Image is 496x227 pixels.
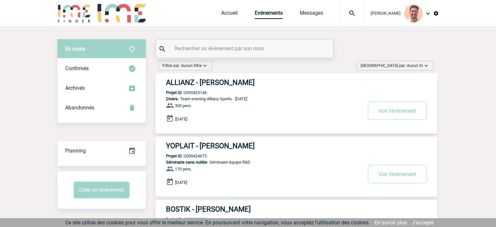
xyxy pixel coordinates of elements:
b: Projet ID : [166,217,184,222]
span: [PERSON_NAME] [371,11,400,16]
span: 300 pers. [175,103,192,108]
a: Accueil [221,10,238,19]
span: Planning [65,148,86,154]
div: Retrouvez ici tous vos événements annulés [57,98,146,118]
span: Filtrer par : [162,62,202,69]
button: Voir l'événement [368,165,427,183]
a: J'accepte [412,219,434,226]
a: Planning [57,141,146,160]
div: Retrouvez ici tous les événements que vous avez décidé d'archiver [57,78,146,98]
span: Aucun filtre [181,63,202,68]
span: Confirmés [65,65,89,72]
a: YOPLAIT - [PERSON_NAME] [156,142,437,150]
img: IME-Finder [57,4,91,23]
span: [DATE] [175,117,187,122]
img: baseline_expand_more_white_24dp-b.png [202,62,208,69]
span: 170 pers. [175,167,192,171]
div: Retrouvez ici tous vos événements organisés par date et état d'avancement [57,141,146,161]
span: Séminaire sans nuitée [166,160,207,165]
h3: YOPLAIT - [PERSON_NAME] [166,142,362,150]
span: Abandonnés [65,105,94,111]
p: - Team evening Allianz Sports - [DATE] [156,96,362,101]
img: baseline_expand_more_white_24dp-b.png [423,62,429,69]
h3: BOSTIK - [PERSON_NAME] [166,205,362,213]
span: [GEOGRAPHIC_DATA] par : [361,62,423,69]
button: Créer un événement [74,182,129,198]
b: Projet ID : [166,154,184,158]
span: Archivés [65,85,85,91]
span: Divers [166,96,178,101]
input: Rechercher un événement par son nom [173,44,318,53]
p: 2000425146 [156,90,207,95]
a: En savoir plus [375,219,407,226]
span: En cours [65,46,85,52]
p: 2000424263 [156,217,207,222]
div: Retrouvez ici tous vos évènements avant confirmation [57,39,146,59]
span: [DATE] [175,180,187,185]
b: Projet ID : [166,90,184,95]
a: ALLIANZ - [PERSON_NAME] [156,78,437,87]
a: BOSTIK - [PERSON_NAME] [156,205,437,213]
button: Voir l'événement [368,102,427,120]
p: - Séminaire équipe R&D [156,160,362,165]
h3: ALLIANZ - [PERSON_NAME] [166,78,362,87]
a: Messages [300,10,323,19]
span: Ce site utilise des cookies pour vous offrir le meilleur service. En poursuivant votre navigation... [65,219,370,226]
p: 2000424675 [156,154,207,158]
span: Aucun tri [407,63,423,68]
a: Evénements [255,10,283,19]
img: 132114-0.jpg [404,4,423,23]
